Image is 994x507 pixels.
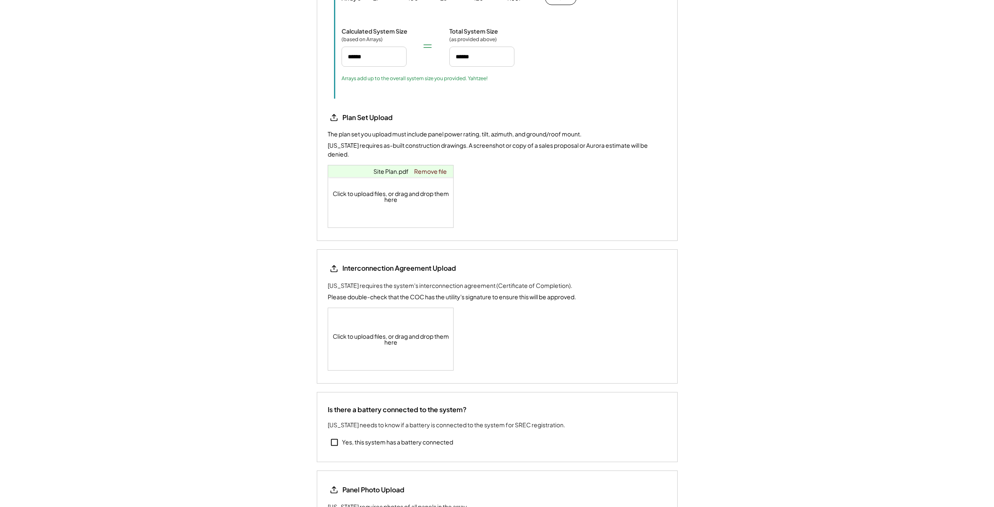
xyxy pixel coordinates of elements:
div: (based on Arrays) [342,36,384,43]
div: Click to upload files, or drag and drop them here [328,308,454,370]
div: Total System Size [449,27,498,35]
div: Arrays add up to the overall system size you provided. Yahtzee! [342,75,488,82]
a: Site Plan.pdf [373,167,409,175]
div: Panel Photo Upload [342,485,404,494]
div: Plan Set Upload [342,113,426,122]
div: Calculated System Size [342,27,407,35]
div: The plan set you upload must include panel power rating, tilt, azimuth, and ground/roof mount. [328,130,582,139]
div: [US_STATE] requires the system's interconnection agreement (Certificate of Completion). [328,281,572,290]
div: [US_STATE] requires as-built construction drawings. A screenshot or copy of a sales proposal or A... [328,141,667,159]
div: (as provided above) [449,36,497,43]
div: Is there a battery connected to the system? [328,405,467,414]
a: Remove file [411,165,450,177]
div: [US_STATE] needs to know if a battery is connected to the system for SREC registration. [328,421,565,429]
div: Click to upload files, or drag and drop them here [328,165,454,227]
div: Interconnection Agreement Upload [342,264,456,273]
div: Please double-check that the COC has the utility's signature to ensure this will be approved. [328,293,576,301]
div: Yes, this system has a battery connected [342,438,453,447]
